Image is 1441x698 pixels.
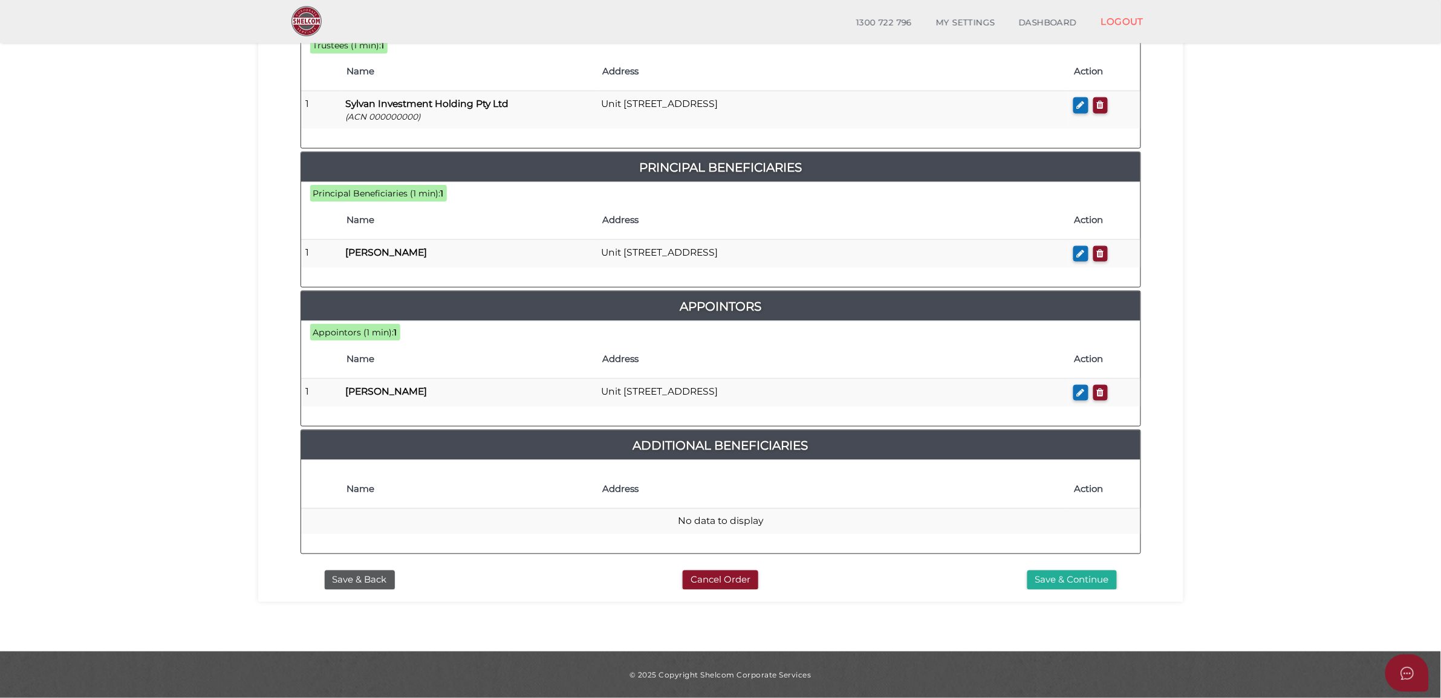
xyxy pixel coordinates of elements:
button: Save & Continue [1027,570,1117,590]
td: Unit [STREET_ADDRESS] [597,91,1069,129]
button: Open asap [1385,654,1429,692]
h4: Action [1075,484,1134,494]
a: Appointors [301,297,1140,316]
h4: Action [1075,215,1134,225]
h4: Name [347,215,591,225]
h4: Action [1075,66,1134,77]
a: 1300 722 796 [844,11,924,35]
h4: Name [347,66,591,77]
h4: Name [347,484,591,494]
h4: Address [603,484,1062,494]
h4: Address [603,354,1062,364]
span: Principal Beneficiaries (1 min): [313,188,441,199]
a: Additional Beneficiaries [301,436,1140,455]
a: DASHBOARD [1007,11,1089,35]
td: Unit [STREET_ADDRESS] [597,239,1069,268]
h4: Action [1075,354,1134,364]
td: 1 [301,239,341,268]
b: [PERSON_NAME] [346,386,428,397]
button: Save & Back [325,570,395,590]
td: Unit [STREET_ADDRESS] [597,378,1069,407]
b: [PERSON_NAME] [346,247,428,258]
h4: Name [347,354,591,364]
b: 1 [382,40,385,51]
h4: Address [603,215,1062,225]
b: Sylvan Investment Holding Pty Ltd [346,98,509,109]
p: (ACN 000000000) [346,111,592,123]
td: 1 [301,378,341,407]
span: Appointors (1 min): [313,327,394,338]
td: 1 [301,91,341,129]
a: MY SETTINGS [924,11,1007,35]
a: Principal Beneficiaries [301,158,1140,177]
a: LOGOUT [1089,9,1156,34]
td: No data to display [301,508,1140,534]
b: 1 [441,188,444,199]
h4: Address [603,66,1062,77]
button: Cancel Order [683,570,758,590]
span: Trustees (1 min): [313,40,382,51]
b: 1 [394,327,397,338]
div: © 2025 Copyright Shelcom Corporate Services [267,670,1174,680]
